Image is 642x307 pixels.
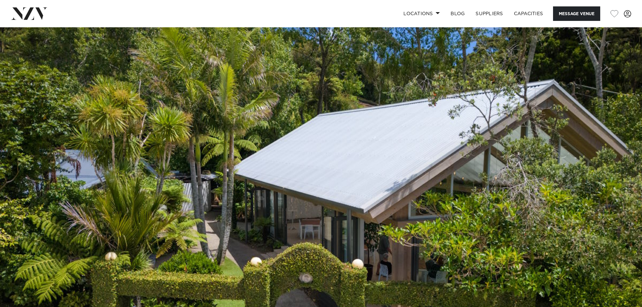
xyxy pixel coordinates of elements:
[553,6,600,21] button: Message Venue
[11,7,48,20] img: nzv-logo.png
[470,6,508,21] a: SUPPLIERS
[509,6,549,21] a: Capacities
[445,6,470,21] a: BLOG
[398,6,445,21] a: Locations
